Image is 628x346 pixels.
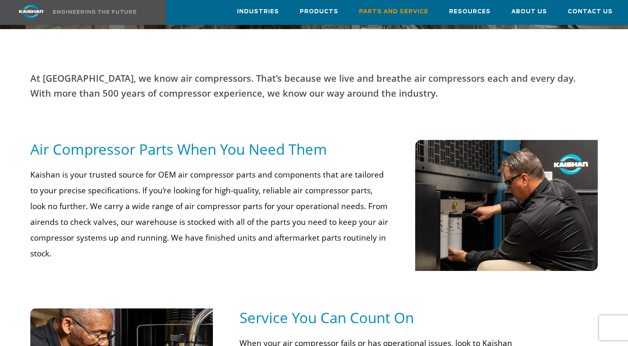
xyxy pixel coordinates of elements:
span: Industries [237,7,279,17]
p: At [GEOGRAPHIC_DATA], we know air compressors. That’s because we live and breathe air compressors... [30,71,598,100]
a: About Us [511,0,547,23]
img: Engineering the future [53,10,136,14]
img: kaishan employee [415,140,598,271]
span: Products [300,7,338,17]
a: Contact Us [568,0,613,23]
span: About Us [511,7,547,17]
h5: Air Compressor Parts When You Need Them [30,140,389,158]
p: Kaishan is your trusted source for OEM air compressor parts and components that are tailored to y... [30,167,389,261]
a: Industries [237,0,279,23]
a: Parts and Service [359,0,428,23]
a: Resources [449,0,491,23]
span: Contact Us [568,7,613,17]
a: Products [300,0,338,23]
span: Parts and Service [359,7,428,17]
span: Resources [449,7,491,17]
h5: Service You Can Count On [239,308,598,327]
